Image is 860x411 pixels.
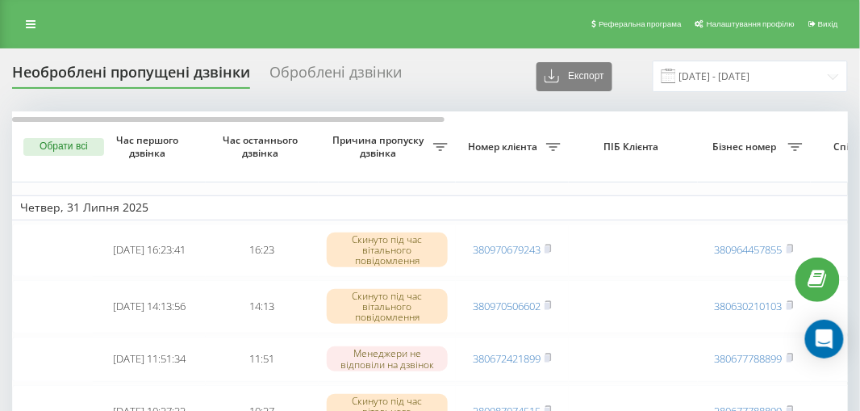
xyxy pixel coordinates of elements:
span: Налаштування профілю [707,19,795,28]
div: Необроблені пропущені дзвінки [12,64,250,89]
td: [DATE] 14:13:56 [93,280,206,333]
td: 14:13 [206,280,319,333]
div: Скинуто під час вітального повідомлення [327,233,448,268]
a: 380964457855 [715,242,783,257]
span: Причина пропуску дзвінка [327,134,433,159]
td: [DATE] 16:23:41 [93,224,206,277]
span: Вихід [818,19,838,28]
div: Open Intercom Messenger [805,320,844,359]
span: Бізнес номер [706,140,788,153]
span: ПІБ Клієнта [582,140,684,153]
div: Менеджери не відповіли на дзвінок [327,346,448,371]
td: [DATE] 11:51:34 [93,337,206,382]
span: Час першого дзвінка [106,134,193,159]
div: Скинуто під час вітального повідомлення [327,289,448,325]
span: Номер клієнта [464,140,546,153]
a: 380970679243 [473,242,541,257]
a: 380672421899 [473,351,541,366]
td: 16:23 [206,224,319,277]
a: 380970506602 [473,299,541,313]
button: Обрати всі [23,138,104,156]
span: Час останнього дзвінка [219,134,306,159]
a: 380677788899 [715,351,783,366]
span: Реферальна програма [599,19,682,28]
div: Оброблені дзвінки [269,64,402,89]
td: 11:51 [206,337,319,382]
a: 380630210103 [715,299,783,313]
button: Експорт [536,62,612,91]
